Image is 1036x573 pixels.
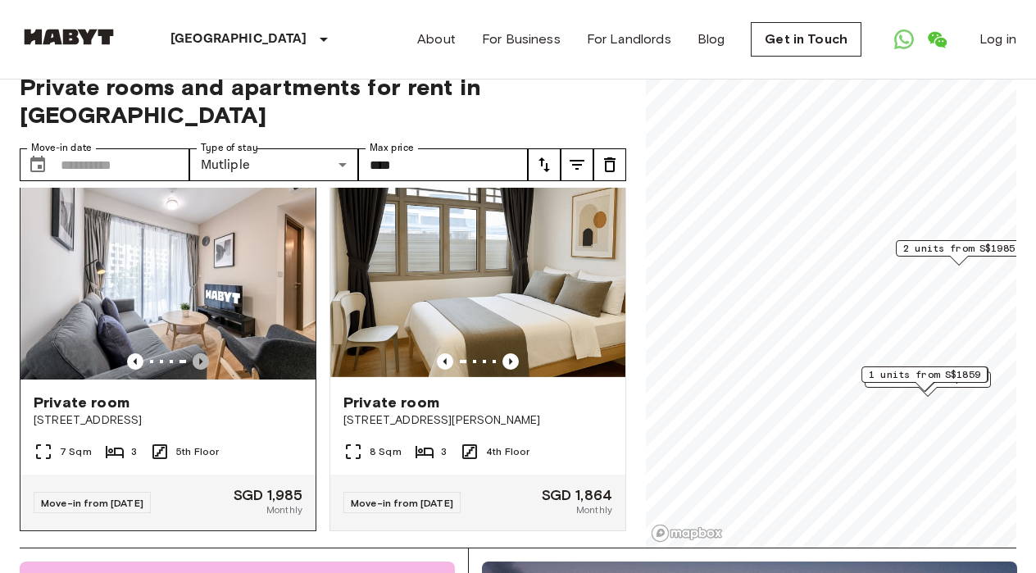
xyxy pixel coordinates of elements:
label: Move-in date [31,141,92,155]
div: Map marker [896,240,1022,266]
button: Previous image [502,353,519,370]
span: 7 Sqm [60,444,92,459]
a: Blog [697,30,725,49]
button: Previous image [193,353,209,370]
img: Habyt [20,29,118,45]
a: Marketing picture of unit SG-01-001-028-03Previous imagePrevious imagePrivate room[STREET_ADDRESS... [329,182,626,531]
span: 1 units from S$1859 [869,367,980,382]
button: Previous image [437,353,453,370]
a: Log in [979,30,1016,49]
span: [STREET_ADDRESS][PERSON_NAME] [343,412,612,429]
button: tune [593,148,626,181]
a: For Landlords [587,30,671,49]
span: Private room [343,393,439,412]
p: [GEOGRAPHIC_DATA] [170,30,307,49]
span: 4th Floor [486,444,529,459]
span: SGD 1,864 [542,488,612,503]
div: Map marker [862,366,988,392]
span: Move-in from [DATE] [351,497,453,509]
a: Get in Touch [751,22,861,57]
img: Marketing picture of unit SG-01-100-001-002 [20,183,316,380]
span: Monthly [266,503,302,517]
a: Open WeChat [920,23,953,56]
canvas: Map [646,53,1016,548]
span: Private rooms and apartments for rent in [GEOGRAPHIC_DATA] [20,73,626,129]
a: For Business [482,30,561,49]
div: Map marker [865,371,991,397]
span: Monthly [576,503,612,517]
span: [STREET_ADDRESS] [34,412,302,429]
a: Open WhatsApp [888,23,920,56]
span: SGD 1,985 [234,488,302,503]
a: Mapbox logo [651,524,723,543]
span: Private room [34,393,129,412]
a: About [417,30,456,49]
button: Choose date [21,148,54,181]
span: 3 [441,444,447,459]
div: Map marker [861,366,988,392]
div: Mutliple [189,148,359,181]
button: tune [561,148,593,181]
label: Type of stay [201,141,258,155]
span: 5th Floor [176,444,219,459]
button: Previous image [127,353,143,370]
span: Move-in from [DATE] [41,497,143,509]
button: tune [528,148,561,181]
span: 8 Sqm [370,444,402,459]
span: 3 [131,444,137,459]
span: 2 units from S$1985 [903,241,1015,256]
a: Previous imagePrevious imagePrivate room[STREET_ADDRESS]7 Sqm35th FloorMove-in from [DATE]SGD 1,9... [20,182,316,531]
label: Max price [370,141,414,155]
img: Marketing picture of unit SG-01-001-028-03 [330,183,625,380]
